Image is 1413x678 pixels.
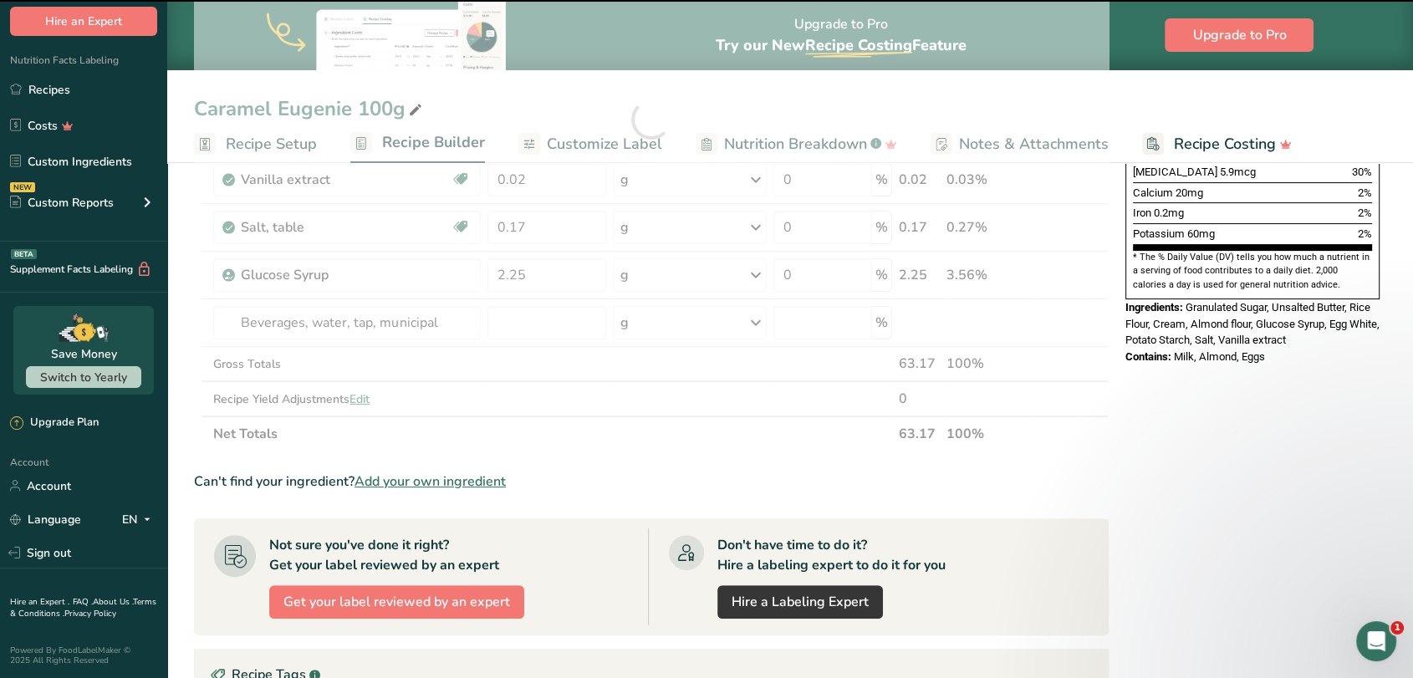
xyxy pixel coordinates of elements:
[269,535,499,575] div: Not sure you've done it right? Get your label reviewed by an expert
[242,27,276,60] img: Profile image for Rana
[18,509,317,626] img: [Free Webinar] What's wrong with this Label?
[1133,186,1173,199] span: Calcium
[1125,350,1171,363] span: Contains:
[40,370,127,385] span: Switch to Yearly
[1220,166,1256,178] span: 5.9mcg
[10,415,99,431] div: Upgrade Plan
[1133,206,1151,219] span: Iron
[251,522,334,589] button: News
[34,402,280,437] div: How to Print Your Labels & Choose the Right Printer
[717,535,946,575] div: Don't have time to do it? Hire a labeling expert to do it for you
[1125,301,1183,314] span: Ingredients:
[1154,206,1184,219] span: 0.2mg
[17,196,318,242] div: Send us a message
[1192,25,1286,45] span: Upgrade to Pro
[73,596,93,608] a: FAQ .
[1187,227,1215,240] span: 60mg
[1358,206,1372,219] span: 2%
[34,305,280,358] div: How to Create and Customize a Compliant Nutrition Label with Food Label Maker
[1176,186,1203,199] span: 20mg
[355,472,506,492] span: Add your own ingredient
[1133,227,1185,240] span: Potassium
[277,563,309,575] span: News
[1352,166,1372,178] span: 30%
[10,596,69,608] a: Hire an Expert .
[269,585,524,619] button: Get your label reviewed by an expert
[97,563,155,575] span: Messages
[122,509,157,529] div: EN
[1358,227,1372,240] span: 2%
[1165,18,1314,52] button: Upgrade to Pro
[33,119,301,147] p: Hi [PERSON_NAME]
[179,27,212,60] img: Profile image for Reem
[93,596,133,608] a: About Us .
[24,444,310,492] div: How Subscription Upgrades Work on [DOMAIN_NAME]
[1356,621,1396,661] iframe: Intercom live chat
[34,267,135,284] span: Search for help
[23,563,60,575] span: Home
[717,585,883,619] a: Hire a Labeling Expert
[10,596,156,619] a: Terms & Conditions .
[1174,350,1265,363] span: Milk, Almond, Eggs
[283,592,510,612] span: Get your label reviewed by an expert
[10,645,157,665] div: Powered By FoodLabelMaker © 2025 All Rights Reserved
[288,27,318,57] div: Close
[11,249,37,259] div: BETA
[24,298,310,364] div: How to Create and Customize a Compliant Nutrition Label with Food Label Maker
[34,211,279,228] div: Send us a message
[196,563,222,575] span: Help
[167,522,251,589] button: Help
[33,38,145,53] img: logo
[10,505,81,534] a: Language
[194,472,1109,492] div: Can't find your ingredient?
[10,194,114,212] div: Custom Reports
[1142,125,1292,163] a: Recipe Costing
[64,608,116,619] a: Privacy Policy
[24,395,310,444] div: How to Print Your Labels & Choose the Right Printer
[34,371,280,389] div: Hire an Expert Services
[1125,301,1380,346] span: Granulated Sugar, Unsalted Butter, Rice Flour, Cream, Almond flour, Glucose Syrup, Egg White, Pot...
[1358,186,1372,199] span: 2%
[34,451,280,486] div: How Subscription Upgrades Work on [DOMAIN_NAME]
[10,7,157,36] button: Hire an Expert
[24,258,310,292] button: Search for help
[1133,166,1217,178] span: [MEDICAL_DATA]
[1174,133,1276,155] span: Recipe Costing
[51,345,117,363] div: Save Money
[211,27,244,60] img: Profile image for Rachelle
[1390,621,1404,635] span: 1
[24,364,310,395] div: Hire an Expert Services
[84,522,167,589] button: Messages
[1133,251,1372,292] section: * The % Daily Value (DV) tells you how much a nutrient in a serving of food contributes to a dail...
[26,366,141,388] button: Switch to Yearly
[33,147,301,176] p: How can we help?
[10,182,35,192] div: NEW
